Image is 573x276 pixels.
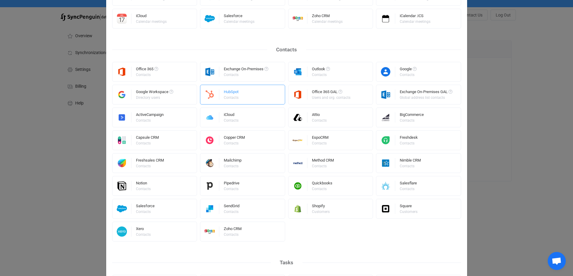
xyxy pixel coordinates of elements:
div: Salesflare [400,181,417,187]
div: Pipedrive [224,181,239,187]
div: Freshdesk [400,135,418,141]
img: zoho-crm.png [200,226,219,237]
div: Contacts [136,233,151,236]
div: Capsule CRM [136,135,159,141]
img: xero.png [112,226,131,237]
div: Contacts [312,119,327,122]
div: BigCommerce [400,113,424,119]
div: Zoho CRM [224,227,242,233]
div: Contacts [224,73,267,77]
div: Customers [312,210,330,214]
img: outlook.png [288,67,307,77]
div: Calendar meetings [400,20,430,23]
img: microsoft365.png [288,89,307,100]
div: Office 365 GAL [312,90,351,96]
img: exchange.png [376,89,395,100]
img: capsule.png [112,135,131,145]
img: quickbooks.png [288,181,307,191]
div: Contacts [136,164,163,168]
div: iCalendar .ICS [400,14,431,20]
img: salesforce.png [200,14,219,24]
img: icloud-calendar.png [112,14,131,24]
img: pipedrive.png [200,181,219,191]
div: Zoho CRM [312,14,343,20]
div: Freshsales CRM [136,158,164,164]
div: Contacts [224,141,244,145]
div: Google [400,67,417,73]
div: Contacts [224,233,241,236]
div: Square [400,204,418,210]
div: Notion [136,181,152,187]
div: Contacts [136,210,154,214]
img: hubspot.png [200,89,219,100]
div: Exchange On-Premises GAL [400,90,452,96]
img: copper.png [200,135,219,145]
img: freshworks.png [112,158,131,168]
div: Contacts [400,73,416,77]
div: Copper CRM [224,135,245,141]
div: Contacts [400,141,417,145]
div: Exchange On-Premises [224,67,268,73]
div: EspoCRM [312,135,328,141]
img: methodcrm.png [288,158,307,168]
div: Contacts [400,164,420,168]
div: Office 365 [136,67,158,73]
div: Shopify [312,204,331,210]
div: Salesforce [224,14,255,20]
img: google-contacts.png [376,67,395,77]
div: Method CRM [312,158,334,164]
div: Nimble CRM [400,158,421,164]
img: google-workspace.png [112,89,131,100]
img: attio.png [288,112,307,123]
img: salesflare.png [376,181,395,191]
img: exchange.png [200,67,219,77]
div: Quickbooks [312,181,332,187]
div: ActiveCampaign [136,113,164,119]
div: Contacts [312,164,333,168]
img: microsoft365.png [112,67,131,77]
div: Mailchimp [224,158,242,164]
div: SendGrid [224,204,239,210]
div: Contacts [224,210,239,214]
img: icloud.png [200,112,219,123]
div: Global address list contacts [400,96,451,99]
img: square.png [376,204,395,214]
img: espo-crm.png [288,135,307,145]
div: Contacts [267,45,306,54]
div: iCloud [224,113,239,119]
img: freshdesk.png [376,135,395,145]
div: Calendar meetings [136,20,167,23]
div: Salesforce [136,204,155,210]
img: zoho-crm.png [288,14,307,24]
div: Users and org. contacts [312,96,350,99]
div: Xero [136,227,152,233]
img: salesforce.png [112,204,131,214]
div: Contacts [136,119,163,122]
div: Contacts [136,187,151,191]
div: Contacts [136,73,157,77]
div: Open chat [548,252,566,270]
div: Contacts [400,187,416,191]
img: nimble.png [376,158,395,168]
div: Contacts [224,96,239,99]
img: big-commerce.png [376,112,395,123]
div: Calendar meetings [312,20,343,23]
img: sendgrid.png [200,204,219,214]
img: notion.png [112,181,131,191]
div: Attio [312,113,328,119]
div: Tasks [271,258,302,267]
div: Outlook [312,67,330,73]
div: Contacts [312,141,328,145]
div: Contacts [400,119,423,122]
div: Contacts [312,187,331,191]
div: Customers [400,210,417,214]
div: Calendar meetings [224,20,254,23]
div: Google Workspace [136,90,173,96]
div: Contacts [312,73,329,77]
div: Contacts [224,164,241,168]
img: shopify.png [288,204,307,214]
div: iCloud [136,14,168,20]
img: mailchimp.png [200,158,219,168]
div: HubSpot [224,90,239,96]
div: Directory users [136,96,172,99]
